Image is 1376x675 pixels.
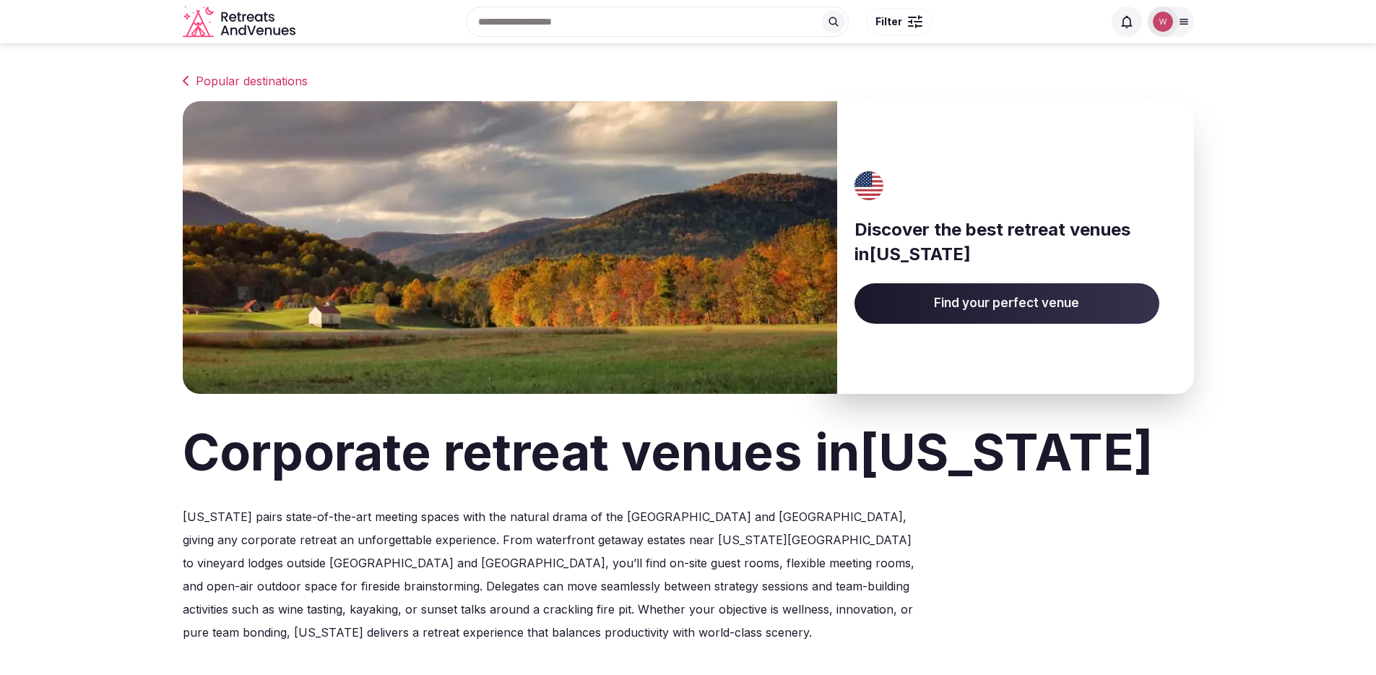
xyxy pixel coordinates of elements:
a: Popular destinations [183,72,1194,90]
p: [US_STATE] pairs state-of-the-art meeting spaces with the natural drama of the [GEOGRAPHIC_DATA] ... [183,505,922,644]
img: Banner image for Virginia representative of the region [183,101,837,394]
a: Find your perfect venue [854,283,1159,324]
img: William Chin [1153,12,1173,32]
svg: Retreats and Venues company logo [183,6,298,38]
button: Filter [866,8,932,35]
h1: Corporate retreat venues in [US_STATE] [183,417,1154,488]
span: Filter [875,14,902,29]
h3: Discover the best retreat venues in [US_STATE] [854,218,1159,266]
img: United States's flag [850,171,889,200]
a: Visit the homepage [183,6,298,38]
